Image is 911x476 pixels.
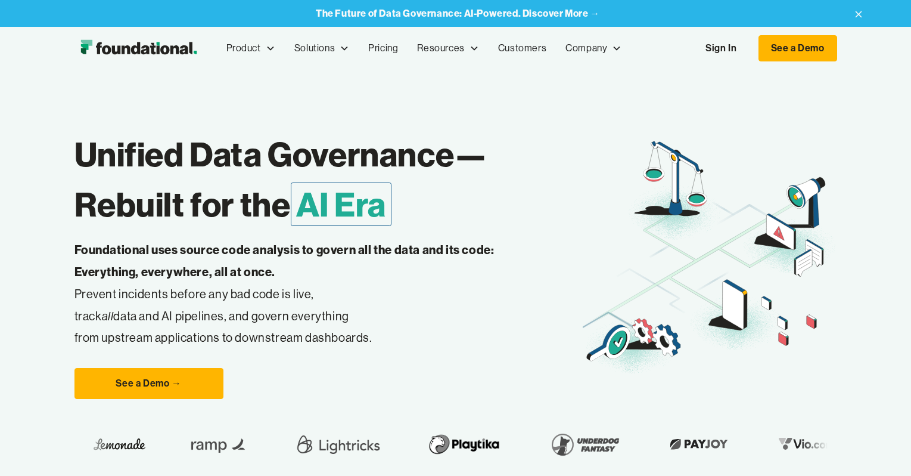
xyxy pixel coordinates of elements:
[184,428,255,461] img: Ramp
[694,36,748,61] a: Sign In
[217,29,285,68] div: Product
[408,29,488,68] div: Resources
[422,428,507,461] img: Playtika
[772,435,841,453] img: Vio.com
[74,129,583,230] h1: Unified Data Governance— Rebuilt for the
[102,308,114,323] em: all
[293,428,384,461] img: Lightricks
[74,368,223,399] a: See a Demo →
[74,242,495,279] strong: Foundational uses source code analysis to govern all the data and its code: Everything, everywher...
[316,7,600,19] strong: The Future of Data Governance: AI-Powered. Discover More →
[556,29,631,68] div: Company
[417,41,464,56] div: Resources
[758,35,837,61] a: See a Demo
[664,435,734,453] img: Payjoy
[565,41,607,56] div: Company
[359,29,408,68] a: Pricing
[489,29,556,68] a: Customers
[291,183,392,226] span: AI Era
[74,239,532,349] p: Prevent incidents before any bad code is live, track data and AI pipelines, and govern everything...
[545,428,626,461] img: Underdog Fantasy
[285,29,359,68] div: Solutions
[294,41,335,56] div: Solutions
[316,8,600,19] a: The Future of Data Governance: AI-Powered. Discover More →
[74,36,203,60] img: Foundational Logo
[851,419,911,476] iframe: Chat Widget
[94,435,145,453] img: Lemonade
[226,41,261,56] div: Product
[74,36,203,60] a: home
